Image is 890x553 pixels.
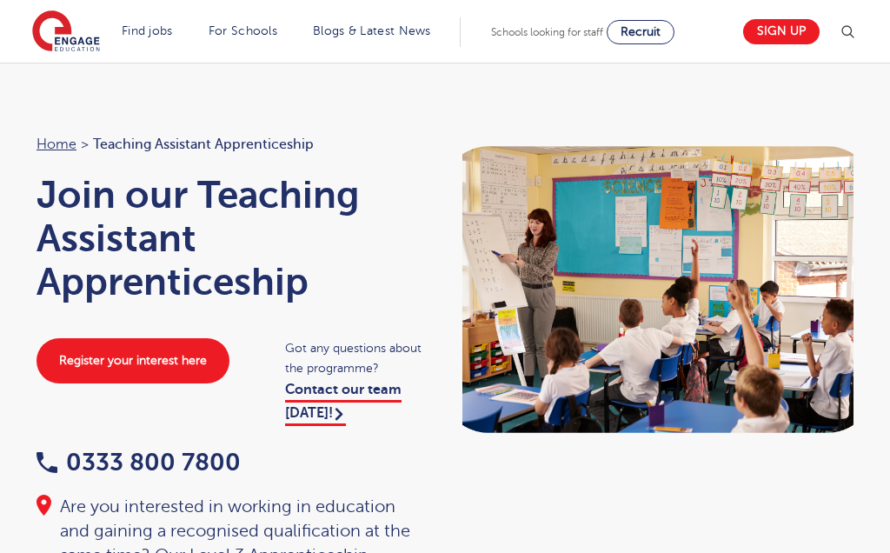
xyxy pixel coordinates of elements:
[93,133,314,156] span: Teaching Assistant Apprenticeship
[285,338,428,378] span: Got any questions about the programme?
[491,26,603,38] span: Schools looking for staff
[285,382,402,425] a: Contact our team [DATE]!
[37,449,241,476] a: 0333 800 7800
[743,19,820,44] a: Sign up
[37,338,229,383] a: Register your interest here
[621,25,661,38] span: Recruit
[122,24,173,37] a: Find jobs
[313,24,431,37] a: Blogs & Latest News
[607,20,674,44] a: Recruit
[37,137,76,152] a: Home
[32,10,100,54] img: Engage Education
[209,24,277,37] a: For Schools
[37,173,428,303] h1: Join our Teaching Assistant Apprenticeship
[37,133,428,156] nav: breadcrumb
[81,137,89,152] span: >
